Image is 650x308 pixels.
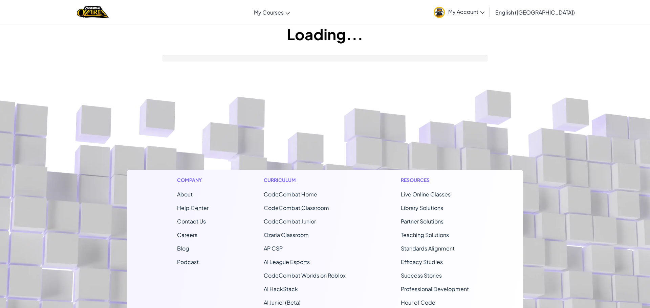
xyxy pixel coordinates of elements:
[264,285,298,292] a: AI HackStack
[177,204,209,211] a: Help Center
[177,258,199,265] a: Podcast
[264,272,346,279] a: CodeCombat Worlds on Roblox
[401,176,473,184] h1: Resources
[401,245,455,252] a: Standards Alignment
[177,245,189,252] a: Blog
[401,191,451,198] a: Live Online Classes
[401,285,469,292] a: Professional Development
[254,9,284,16] span: My Courses
[177,191,193,198] a: About
[77,5,108,19] img: Home
[264,204,329,211] a: CodeCombat Classroom
[264,218,316,225] a: CodeCombat Junior
[177,231,197,238] a: Careers
[401,204,443,211] a: Library Solutions
[495,9,575,16] span: English ([GEOGRAPHIC_DATA])
[77,5,108,19] a: Ozaria by CodeCombat logo
[264,191,317,198] span: CodeCombat Home
[401,299,435,306] a: Hour of Code
[264,299,301,306] a: AI Junior (Beta)
[177,176,209,184] h1: Company
[251,3,293,21] a: My Courses
[401,218,443,225] a: Partner Solutions
[264,176,346,184] h1: Curriculum
[492,3,578,21] a: English ([GEOGRAPHIC_DATA])
[264,231,309,238] a: Ozaria Classroom
[434,7,445,18] img: avatar
[401,272,442,279] a: Success Stories
[430,1,488,23] a: My Account
[401,258,443,265] a: Efficacy Studies
[264,245,283,252] a: AP CSP
[401,231,449,238] a: Teaching Solutions
[448,8,484,15] span: My Account
[264,258,310,265] a: AI League Esports
[177,218,206,225] span: Contact Us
